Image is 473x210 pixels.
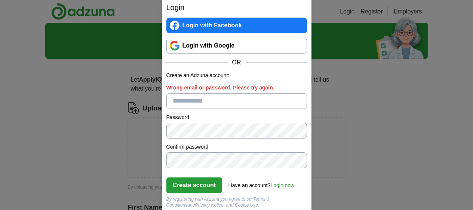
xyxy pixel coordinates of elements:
[166,177,222,193] button: Create account
[228,58,246,67] span: OR
[228,177,295,189] div: Have an account?
[195,203,224,208] a: Privacy Notice
[166,38,307,54] a: Login with Google
[166,2,307,13] h2: Login
[166,18,307,33] a: Login with Facebook
[166,196,307,208] div: By registering with Adzuna you agree to our and , and Cookie Use.
[166,71,307,79] p: Create an Adzuna account:
[166,113,307,121] label: Password
[166,143,307,151] label: Confirm password
[166,84,307,92] label: Wrong email or password. Please try again.
[270,182,294,188] a: Login now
